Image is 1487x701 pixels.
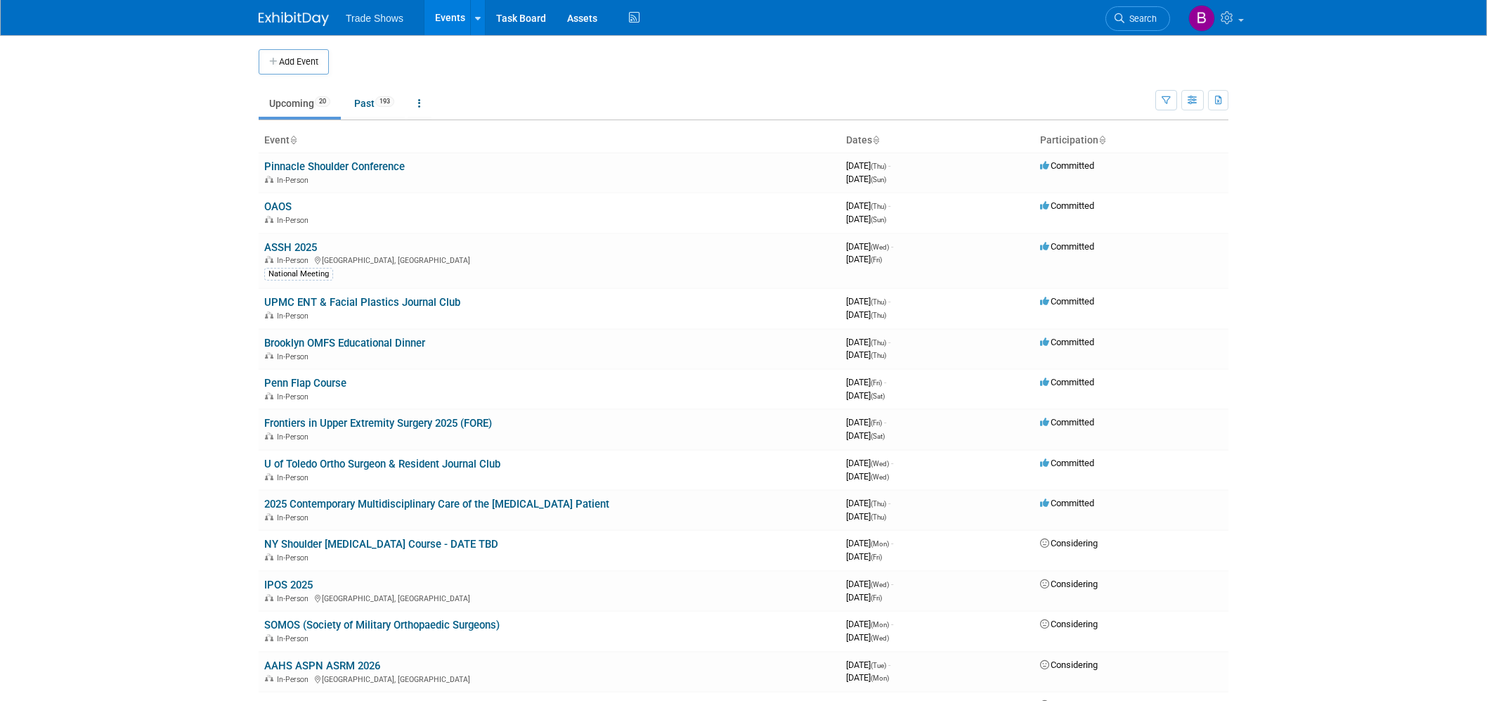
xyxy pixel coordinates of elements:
[871,500,886,508] span: (Thu)
[265,352,273,359] img: In-Person Event
[259,90,341,117] a: Upcoming20
[846,174,886,184] span: [DATE]
[315,96,330,107] span: 20
[840,129,1034,153] th: Dates
[264,296,460,309] a: UPMC ENT & Facial Plastics Journal Club
[846,458,893,468] span: [DATE]
[846,200,890,211] span: [DATE]
[264,660,380,672] a: AAHS ASPN ASRM 2026
[871,419,882,427] span: (Fri)
[1188,5,1215,32] img: Becca Rensi
[871,216,886,224] span: (Sun)
[871,581,889,589] span: (Wed)
[871,176,886,184] span: (Sun)
[846,672,889,683] span: [DATE]
[277,392,313,401] span: In-Person
[846,296,890,307] span: [DATE]
[871,352,886,359] span: (Thu)
[277,675,313,684] span: In-Person
[871,243,889,251] span: (Wed)
[259,49,329,75] button: Add Event
[871,473,889,481] span: (Wed)
[871,379,882,387] span: (Fri)
[1098,134,1105,146] a: Sort by Participation Type
[846,390,885,401] span: [DATE]
[1040,241,1094,252] span: Committed
[265,311,273,319] img: In-Person Event
[884,377,886,387] span: -
[872,134,879,146] a: Sort by Start Date
[871,202,886,210] span: (Thu)
[846,538,893,548] span: [DATE]
[891,538,893,548] span: -
[846,430,885,441] span: [DATE]
[277,216,313,225] span: In-Person
[1040,337,1094,347] span: Committed
[888,498,890,508] span: -
[1105,6,1170,31] a: Search
[871,513,886,521] span: (Thu)
[265,176,273,183] img: In-Person Event
[891,241,893,252] span: -
[871,339,886,347] span: (Thu)
[264,337,425,349] a: Brooklyn OMFS Educational Dinner
[1040,417,1094,427] span: Committed
[846,498,890,508] span: [DATE]
[259,129,840,153] th: Event
[888,660,890,670] span: -
[888,337,890,347] span: -
[891,579,893,589] span: -
[846,471,889,482] span: [DATE]
[891,619,893,629] span: -
[871,460,889,468] span: (Wed)
[888,296,890,307] span: -
[264,200,292,213] a: OAOS
[1034,129,1228,153] th: Participation
[265,256,273,263] img: In-Person Event
[290,134,297,146] a: Sort by Event Name
[277,473,313,482] span: In-Person
[277,432,313,442] span: In-Person
[846,309,886,320] span: [DATE]
[264,458,500,470] a: U of Toledo Ortho Surgeon & Resident Journal Club
[846,160,890,171] span: [DATE]
[846,214,886,224] span: [DATE]
[871,662,886,669] span: (Tue)
[264,538,498,551] a: NY Shoulder [MEDICAL_DATA] Course - DATE TBD
[265,553,273,560] img: In-Person Event
[888,160,890,171] span: -
[277,634,313,643] span: In-Person
[871,621,889,629] span: (Mon)
[265,594,273,601] img: In-Person Event
[265,216,273,223] img: In-Person Event
[264,160,405,173] a: Pinnacle Shoulder Conference
[264,241,317,254] a: ASSH 2025
[1040,660,1098,670] span: Considering
[264,579,313,591] a: IPOS 2025
[265,634,273,641] img: In-Person Event
[846,417,886,427] span: [DATE]
[891,458,893,468] span: -
[264,498,609,510] a: 2025 Contemporary Multidisciplinary Care of the [MEDICAL_DATA] Patient
[277,594,313,603] span: In-Person
[871,553,882,561] span: (Fri)
[871,634,889,642] span: (Wed)
[871,162,886,170] span: (Thu)
[846,660,890,670] span: [DATE]
[277,311,313,321] span: In-Person
[1040,458,1094,468] span: Committed
[265,513,273,520] img: In-Person Event
[264,268,333,281] div: National Meeting
[1040,579,1098,589] span: Considering
[884,417,886,427] span: -
[264,377,346,390] a: Penn Flap Course
[1124,13,1157,24] span: Search
[264,254,835,265] div: [GEOGRAPHIC_DATA], [GEOGRAPHIC_DATA]
[871,432,885,440] span: (Sat)
[277,176,313,185] span: In-Person
[871,256,882,264] span: (Fri)
[1040,498,1094,508] span: Committed
[346,13,403,24] span: Trade Shows
[846,254,882,264] span: [DATE]
[265,432,273,439] img: In-Person Event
